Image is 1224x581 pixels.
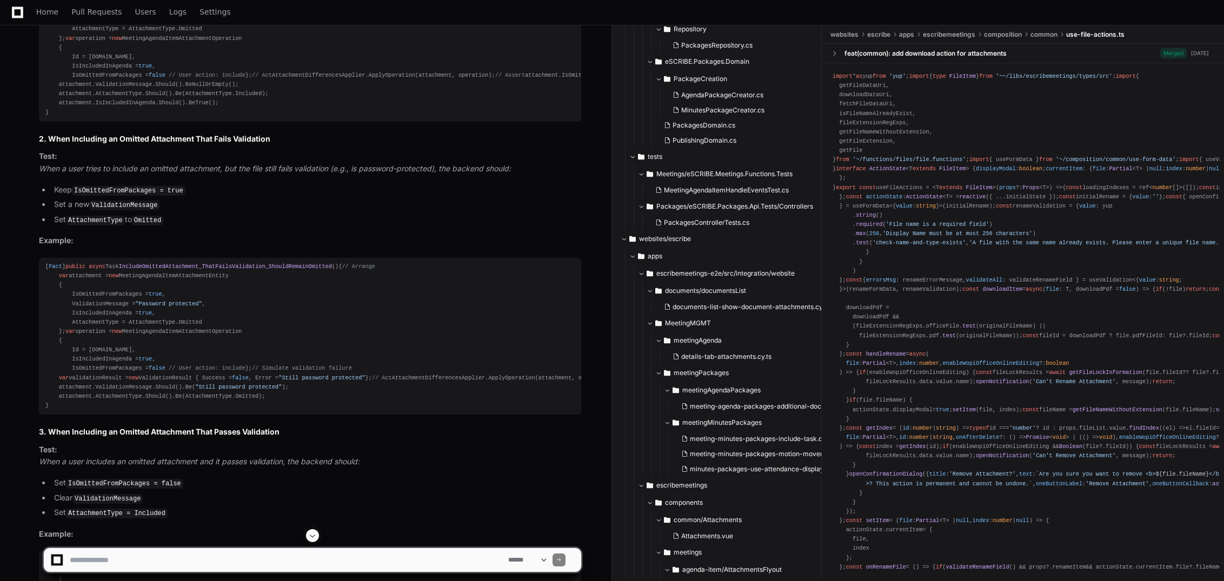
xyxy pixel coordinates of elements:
[1116,73,1136,79] span: import
[149,72,165,78] span: false
[638,477,831,494] button: escribemeetings
[1186,286,1206,292] span: return
[664,23,670,36] svg: Directory
[846,193,863,200] span: const
[665,498,703,507] span: components
[1109,425,1126,431] span: value
[668,349,842,364] button: details-tab-attachments.cy.ts
[665,57,749,66] span: eSCRIBE.Packages.Domain
[836,165,866,172] span: interface
[869,230,879,237] span: 256
[959,193,986,200] span: reactive
[909,351,926,357] span: async
[1166,193,1182,200] span: const
[996,184,1062,191] span: ( ) =>
[882,230,1032,237] span: 'Display Name must be at most 256 characters'
[867,30,890,39] span: escribe
[846,434,860,440] span: file
[926,323,960,329] span: officeFile
[655,21,848,38] button: Repository
[673,121,735,130] span: PackagesDomain.cs
[979,73,993,79] span: from
[681,352,771,361] span: details-tab-attachments.cy.ts
[1046,165,1082,172] span: currentItem
[919,360,939,366] span: number
[1046,286,1059,292] span: file
[846,277,863,283] span: const
[1189,332,1209,339] span: fileId
[664,366,670,379] svg: Directory
[1162,425,1186,431] span: ( ) =>
[109,272,118,279] span: new
[135,300,202,307] span: "Password protected"
[953,406,976,413] span: setItem
[36,9,58,15] span: Home
[66,216,125,225] code: AttachmentType
[1133,332,1162,339] span: pdfFileId
[856,230,866,237] span: max
[942,360,1039,366] span: enableWopiOfficeOnlineEditing
[936,452,953,459] span: value
[673,416,679,429] svg: Directory
[648,252,662,261] span: apps
[647,315,840,332] button: MeetingMGMT
[846,425,863,431] span: const
[39,236,74,245] strong: Example:
[1079,425,1106,431] span: fileList
[1166,425,1172,431] span: el
[342,263,375,270] span: // Arrange
[169,365,245,371] span: // User action: include
[135,9,156,15] span: Users
[1139,443,1156,450] span: const
[39,457,360,466] em: When a user includes an omitted attachment and it passes validation, the backend should:
[119,263,332,270] span: IncludeOmittedAttachment_ThatFailsValidation_ShouldRemainOmitted
[1191,49,1209,57] div: [DATE]
[929,471,946,477] span: title
[1053,434,1066,440] span: void
[49,263,62,270] span: Fact
[1179,156,1199,163] span: import
[629,232,636,245] svg: Directory
[655,511,831,529] button: common/Attachments
[939,165,966,172] span: FileItem
[664,72,670,85] svg: Directory
[112,35,122,42] span: new
[1199,184,1216,191] span: const
[677,399,859,414] button: meeting-agenda-packages-additional-documents.cy.ts
[677,431,859,446] button: meeting-minutes-packages-include-task.cy.ts
[51,213,581,226] li: Set to
[139,310,152,316] span: true
[89,201,159,210] code: ValidationMessage
[668,88,833,103] button: AgendaPackageCreator.cs
[966,277,1002,283] span: validateAll
[996,203,1013,209] span: const
[651,183,816,198] button: MeetingAgendaItemHandleEventsTest.cs
[906,193,943,200] span: ActionState
[909,434,929,440] span: number
[962,286,979,292] span: const
[1106,443,1126,450] span: fileId
[682,418,762,427] span: meetingMinutesPackages
[668,103,833,118] button: MinutesPackageCreator.cs
[1022,332,1039,339] span: const
[836,184,856,191] span: export
[39,426,581,437] h2: 3. When Including an Omitted Attachment That Passes Validation
[886,221,989,228] span: 'File name is a required field'
[1046,286,1135,292] span: : T, downloadPdf =
[647,479,653,492] svg: Directory
[664,513,670,526] svg: Directory
[933,73,946,79] span: type
[1009,425,1036,431] span: 'number'
[51,477,581,490] li: Set
[866,277,896,283] span: errorsMsg
[1026,286,1042,292] span: async
[647,200,653,213] svg: Directory
[72,186,185,196] code: IsOmittedFromPackages = true
[1033,378,1116,385] span: 'Can’t Rename Attachment'
[677,446,859,462] button: meeting-minutes-packages-motion-mover-seconder-style-setting.cy.ts
[668,529,824,544] button: Attachments.vue
[655,284,662,297] svg: Directory
[1059,443,1082,450] span: Boolean
[949,73,976,79] span: FileItem
[1162,369,1182,376] span: fileId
